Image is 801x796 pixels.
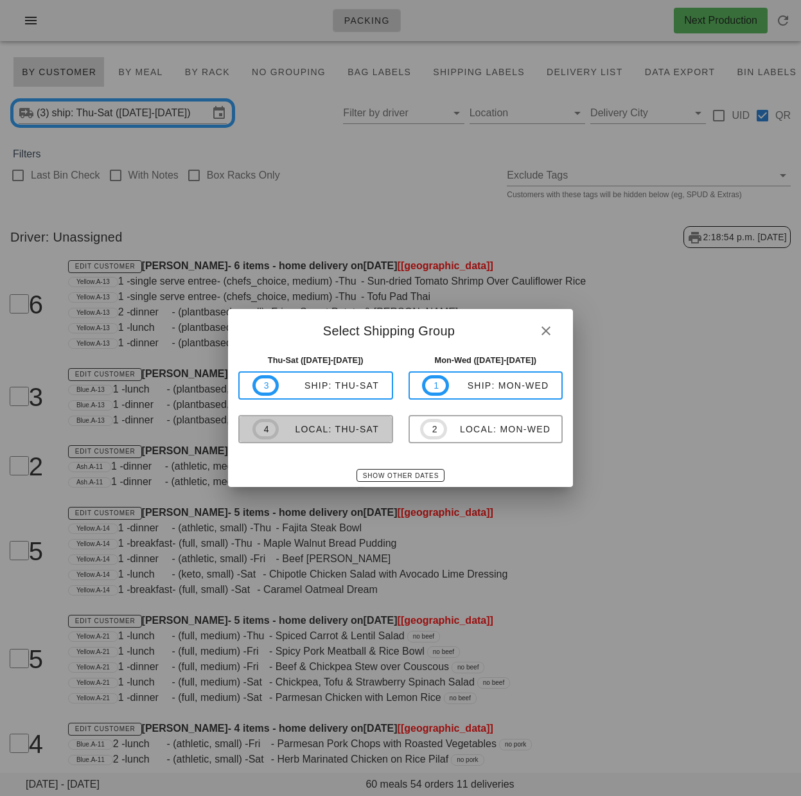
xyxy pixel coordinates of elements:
[409,371,563,400] button: 1ship: Mon-Wed
[279,380,379,391] div: ship: Thu-Sat
[356,469,445,482] button: Show Other Dates
[449,380,549,391] div: ship: Mon-Wed
[238,415,393,443] button: 4local: Thu-Sat
[238,371,393,400] button: 3ship: Thu-Sat
[228,309,573,349] div: Select Shipping Group
[431,422,436,436] span: 2
[263,378,268,393] span: 3
[409,415,563,443] button: 2local: Mon-Wed
[263,422,268,436] span: 4
[435,355,537,365] strong: Mon-Wed ([DATE]-[DATE])
[362,472,439,479] span: Show Other Dates
[433,378,438,393] span: 1
[279,424,379,434] div: local: Thu-Sat
[447,424,550,434] div: local: Mon-Wed
[268,355,364,365] strong: Thu-Sat ([DATE]-[DATE])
